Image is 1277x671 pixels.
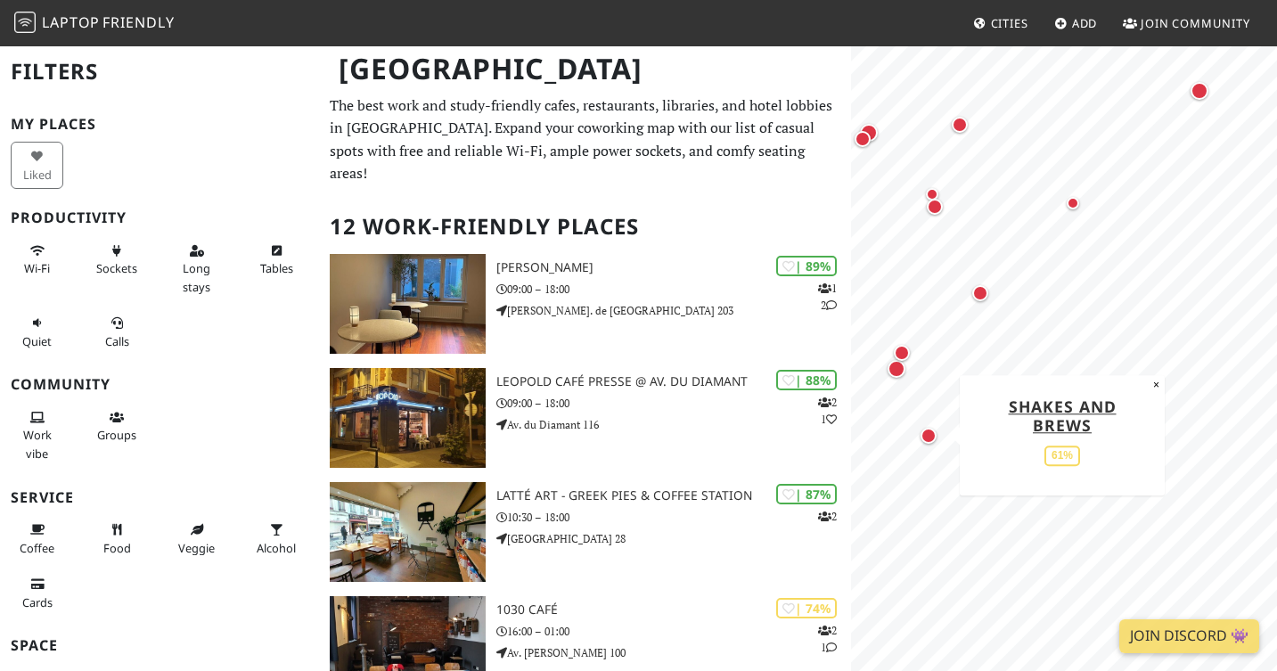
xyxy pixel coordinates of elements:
a: Jackie | 89% 12 [PERSON_NAME] 09:00 – 18:00 [PERSON_NAME]. de [GEOGRAPHIC_DATA] 203 [319,254,851,354]
div: | 74% [776,598,837,618]
h3: Space [11,637,308,654]
img: Leopold Café Presse @ Av. du Diamant [330,368,486,468]
p: Av. [PERSON_NAME] 100 [496,644,851,661]
div: Map marker [890,341,913,364]
h3: My Places [11,116,308,133]
p: Av. du Diamant 116 [496,416,851,433]
h3: Productivity [11,209,308,226]
div: Map marker [948,113,971,136]
div: Map marker [921,184,943,205]
span: Coffee [20,540,54,556]
span: Join Community [1141,15,1250,31]
button: Long stays [170,236,223,301]
span: Group tables [97,427,136,443]
button: Quiet [11,308,63,356]
div: 61% [1044,446,1080,466]
span: Cities [991,15,1028,31]
p: 09:00 – 18:00 [496,281,851,298]
button: Groups [91,403,143,450]
span: Alcohol [257,540,296,556]
h3: Leopold Café Presse @ Av. du Diamant [496,374,851,389]
button: Veggie [170,515,223,562]
h3: Latté Art - Greek Pies & Coffee Station [496,488,851,503]
button: Cards [11,569,63,617]
h2: Filters [11,45,308,99]
button: Work vibe [11,403,63,468]
p: [PERSON_NAME]. de [GEOGRAPHIC_DATA] 203 [496,302,851,319]
h3: 1030 Café [496,602,851,618]
button: Tables [250,236,303,283]
div: | 88% [776,370,837,390]
p: 1 2 [818,280,837,314]
span: Friendly [102,12,174,32]
p: 10:30 – 18:00 [496,509,851,526]
a: Add [1047,7,1105,39]
h3: Community [11,376,308,393]
div: | 89% [776,256,837,276]
span: Laptop [42,12,100,32]
div: Map marker [917,424,940,447]
button: Wi-Fi [11,236,63,283]
span: People working [23,427,52,461]
p: The best work and study-friendly cafes, restaurants, libraries, and hotel lobbies in [GEOGRAPHIC_... [330,94,840,185]
button: Calls [91,308,143,356]
span: Credit cards [22,594,53,610]
button: Coffee [11,515,63,562]
span: Veggie [178,540,215,556]
a: Shakes and Brews [1009,396,1117,436]
div: Map marker [851,127,874,151]
p: [GEOGRAPHIC_DATA] 28 [496,530,851,547]
span: Stable Wi-Fi [24,260,50,276]
span: Quiet [22,333,52,349]
h3: Service [11,489,308,506]
img: Jackie [330,254,486,354]
span: Food [103,540,131,556]
button: Close popup [1148,375,1165,395]
span: Long stays [183,260,210,294]
p: 09:00 – 18:00 [496,395,851,412]
a: LaptopFriendly LaptopFriendly [14,8,175,39]
button: Alcohol [250,515,303,562]
h1: [GEOGRAPHIC_DATA] [324,45,847,94]
p: 2 1 [818,622,837,656]
div: Map marker [969,282,992,305]
div: Map marker [1062,192,1084,214]
p: 16:00 – 01:00 [496,623,851,640]
div: | 87% [776,484,837,504]
a: Latté Art - Greek Pies & Coffee Station | 87% 2 Latté Art - Greek Pies & Coffee Station 10:30 – 1... [319,482,851,582]
img: LaptopFriendly [14,12,36,33]
p: 2 [818,508,837,525]
button: Sockets [91,236,143,283]
a: Join Community [1116,7,1257,39]
div: Map marker [923,195,946,218]
a: Cities [966,7,1036,39]
span: Power sockets [96,260,137,276]
div: Map marker [856,120,881,145]
div: Map marker [884,356,909,381]
p: 2 1 [818,394,837,428]
h2: 12 Work-Friendly Places [330,200,840,254]
a: Leopold Café Presse @ Av. du Diamant | 88% 21 Leopold Café Presse @ Av. du Diamant 09:00 – 18:00 ... [319,368,851,468]
div: Map marker [1187,78,1212,103]
span: Add [1072,15,1098,31]
h3: [PERSON_NAME] [496,260,851,275]
span: Video/audio calls [105,333,129,349]
img: Latté Art - Greek Pies & Coffee Station [330,482,486,582]
span: Work-friendly tables [260,260,293,276]
button: Food [91,515,143,562]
